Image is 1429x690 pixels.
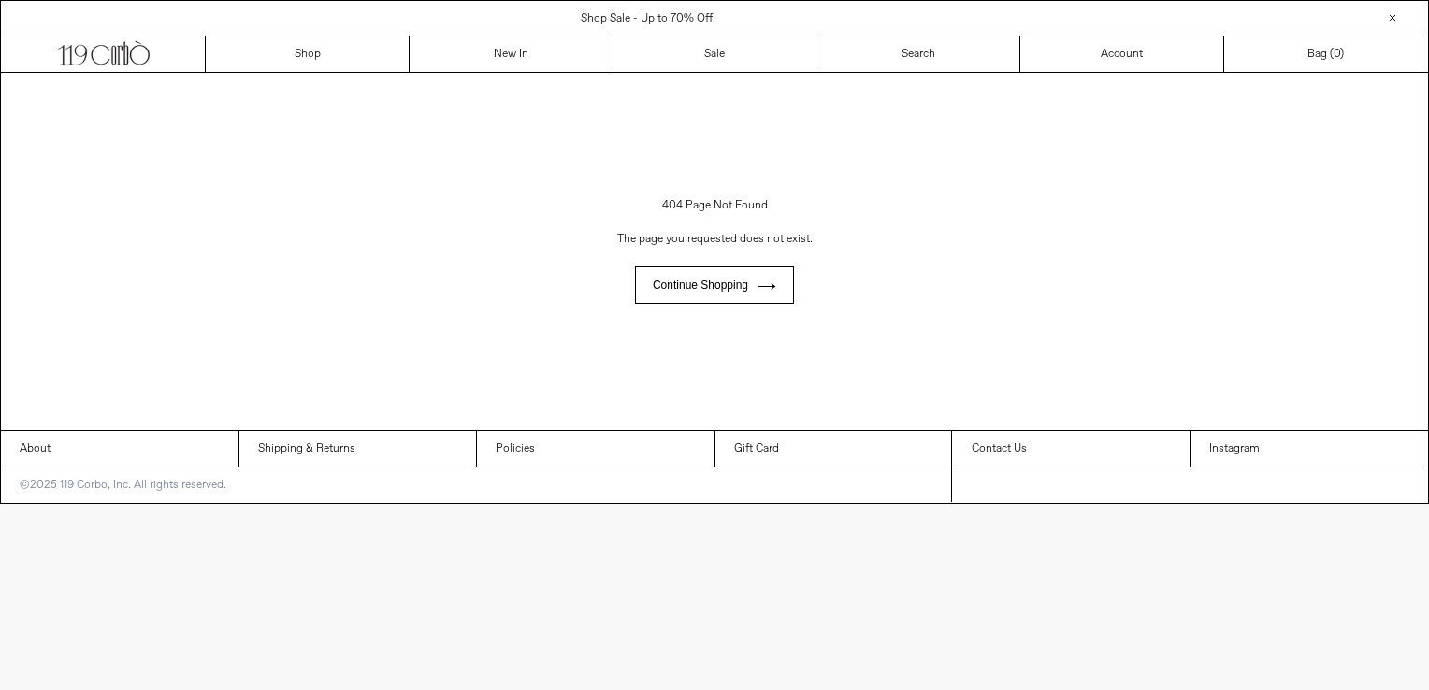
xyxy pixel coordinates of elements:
[816,36,1020,72] a: Search
[1020,36,1224,72] a: Account
[613,36,817,72] a: Sale
[1,431,238,467] a: About
[1224,36,1428,72] a: Bag ()
[635,266,794,304] a: Continue shopping
[52,190,1377,222] h1: 404 Page Not Found
[206,36,410,72] a: Shop
[410,36,613,72] a: New In
[477,431,714,467] a: Policies
[1334,46,1344,63] span: )
[581,11,713,26] a: Shop Sale - Up to 70% Off
[1334,47,1340,62] span: 0
[1191,431,1428,467] a: Instagram
[239,431,477,467] a: Shipping & Returns
[715,431,953,467] a: Gift Card
[52,222,1377,257] p: The page you requested does not exist.
[953,431,1191,467] a: Contact Us
[1,467,245,503] p: ©2025 119 Corbo, Inc. All rights reserved.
